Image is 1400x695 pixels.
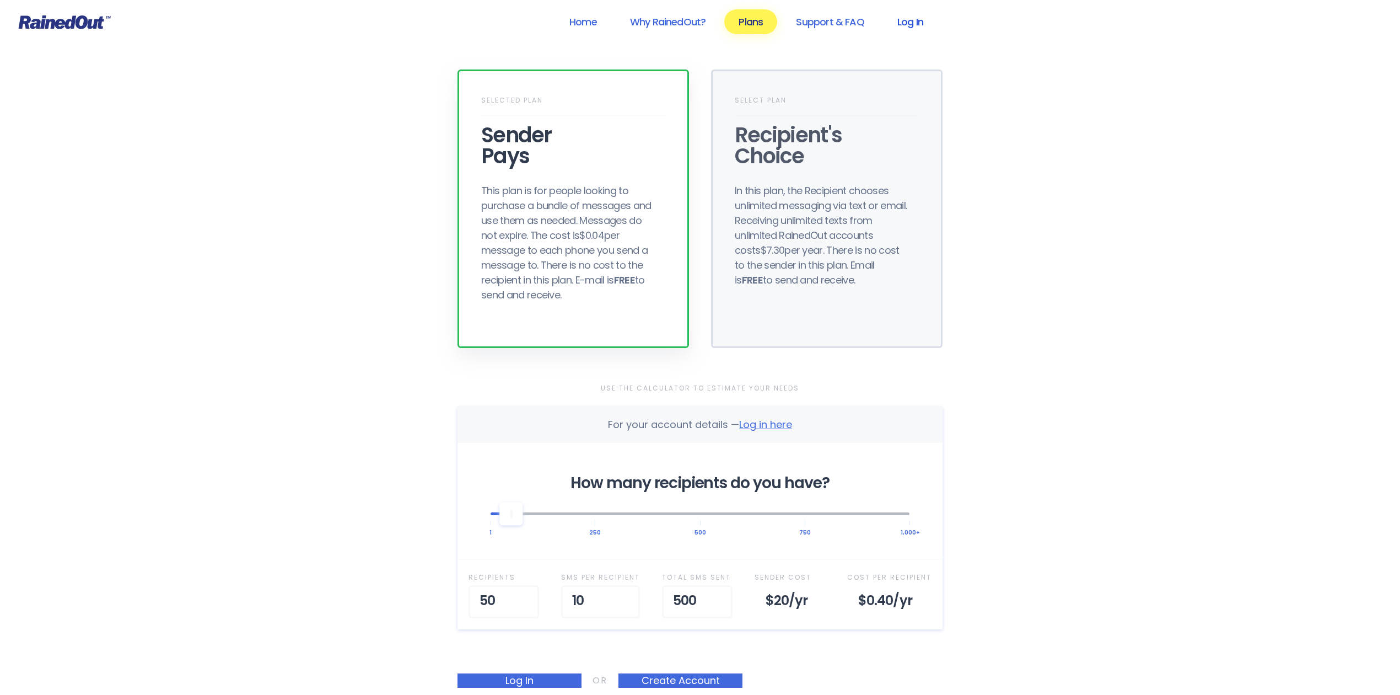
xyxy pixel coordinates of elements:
[755,570,825,585] div: Sender Cost
[724,9,777,34] a: Plans
[481,93,665,116] div: Selected Plan
[469,585,539,618] div: 50
[883,9,938,34] a: Log In
[608,418,792,432] div: For your account details —
[469,570,539,585] div: Recipient s
[555,9,611,34] a: Home
[782,9,878,34] a: Support & FAQ
[561,570,640,585] div: SMS per Recipient
[662,570,733,585] div: Total SMS Sent
[735,93,919,116] div: Select Plan
[457,673,581,688] span: Log In
[491,476,909,490] div: How many recipients do you have?
[742,273,763,287] b: FREE
[481,125,665,167] div: Sender Pays
[755,585,825,618] div: $20 /yr
[662,585,733,618] div: 500
[847,585,931,618] div: $0.40 /yr
[457,381,943,395] div: Use the Calculator to Estimate Your Needs
[481,183,658,302] div: This plan is for people looking to purchase a bundle of messages and use them as needed. Messages...
[616,9,720,34] a: Why RainedOut?
[847,570,931,585] div: Cost Per Recipient
[735,125,919,167] div: Recipient's Choice
[618,673,742,688] span: Create Account
[735,183,911,287] div: In this plan, the Recipient chooses unlimited messaging via text or email. Receiving unlimited te...
[457,69,689,348] div: Selected PlanSenderPaysThis plan is for people looking to purchase a bundle of messages and use t...
[739,418,792,431] span: Log in here
[711,69,943,348] div: Select PlanRecipient'sChoiceIn this plan, the Recipient chooses unlimited messaging via text or e...
[593,673,607,688] div: OR
[614,273,635,287] b: FREE
[561,585,640,618] div: 10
